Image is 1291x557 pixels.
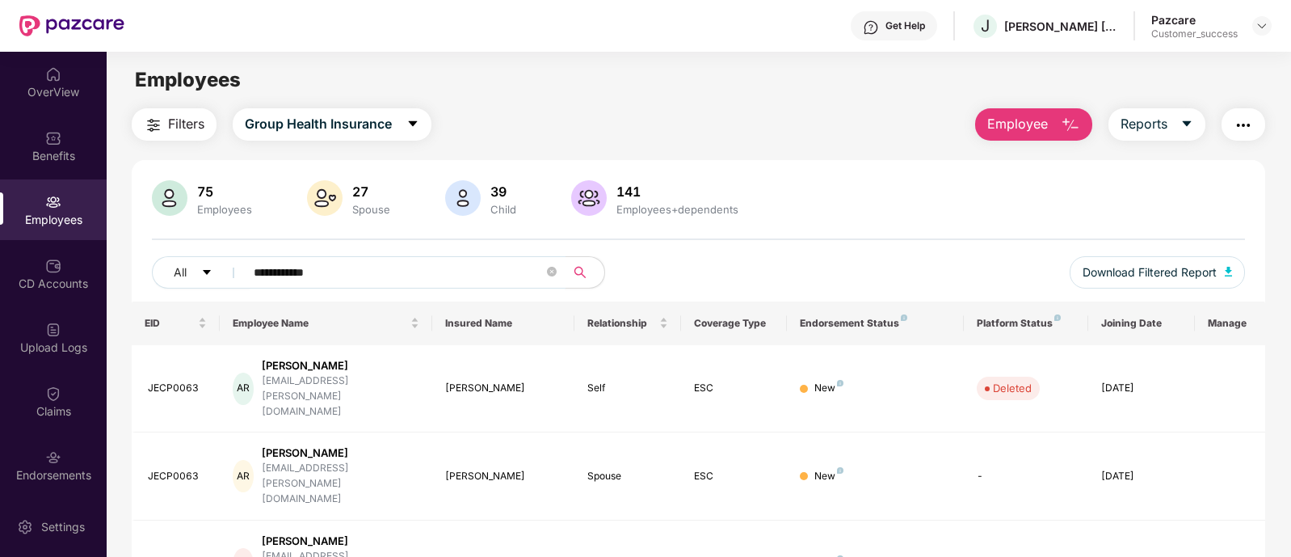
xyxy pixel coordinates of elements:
div: [PERSON_NAME] [PERSON_NAME] [1004,19,1117,34]
span: search [565,266,596,279]
div: Customer_success [1151,27,1238,40]
div: [DATE] [1101,469,1182,484]
div: Spouse [587,469,668,484]
img: svg+xml;base64,PHN2ZyBpZD0iVXBsb2FkX0xvZ3MiIGRhdGEtbmFtZT0iVXBsb2FkIExvZ3MiIHhtbG5zPSJodHRwOi8vd3... [45,322,61,338]
div: Settings [36,519,90,535]
div: New [814,469,843,484]
div: Pazcare [1151,12,1238,27]
button: Download Filtered Report [1070,256,1246,289]
button: Filters [132,108,217,141]
div: ESC [694,469,775,484]
div: [PERSON_NAME] [262,358,420,373]
img: svg+xml;base64,PHN2ZyBpZD0iRW1wbG95ZWVzIiB4bWxucz0iaHR0cDovL3d3dy53My5vcmcvMjAwMC9zdmciIHdpZHRoPS... [45,194,61,210]
button: Reportscaret-down [1108,108,1205,141]
div: Employees+dependents [613,203,742,216]
img: svg+xml;base64,PHN2ZyBpZD0iU2V0dGluZy0yMHgyMCIgeG1sbnM9Imh0dHA6Ly93d3cudzMub3JnLzIwMDAvc3ZnIiB3aW... [17,519,33,535]
img: svg+xml;base64,PHN2ZyB4bWxucz0iaHR0cDovL3d3dy53My5vcmcvMjAwMC9zdmciIHdpZHRoPSI4IiBoZWlnaHQ9IjgiIH... [837,467,843,474]
span: Employee [987,114,1048,134]
img: svg+xml;base64,PHN2ZyB4bWxucz0iaHR0cDovL3d3dy53My5vcmcvMjAwMC9zdmciIHdpZHRoPSI4IiBoZWlnaHQ9IjgiIH... [1054,314,1061,321]
span: All [174,264,187,281]
span: Reports [1121,114,1167,134]
img: svg+xml;base64,PHN2ZyBpZD0iSG9tZSIgeG1sbnM9Imh0dHA6Ly93d3cudzMub3JnLzIwMDAvc3ZnIiB3aWR0aD0iMjAiIG... [45,66,61,82]
button: Group Health Insurancecaret-down [233,108,431,141]
div: [EMAIL_ADDRESS][PERSON_NAME][DOMAIN_NAME] [262,373,420,420]
img: svg+xml;base64,PHN2ZyB4bWxucz0iaHR0cDovL3d3dy53My5vcmcvMjAwMC9zdmciIHdpZHRoPSIyNCIgaGVpZ2h0PSIyNC... [144,116,163,135]
div: Deleted [993,380,1032,396]
span: J [981,16,990,36]
span: caret-down [406,117,419,132]
img: svg+xml;base64,PHN2ZyB4bWxucz0iaHR0cDovL3d3dy53My5vcmcvMjAwMC9zdmciIHhtbG5zOnhsaW5rPSJodHRwOi8vd3... [571,180,607,216]
img: svg+xml;base64,PHN2ZyBpZD0iRW5kb3JzZW1lbnRzIiB4bWxucz0iaHR0cDovL3d3dy53My5vcmcvMjAwMC9zdmciIHdpZH... [45,449,61,466]
div: Spouse [349,203,393,216]
img: New Pazcare Logo [19,15,124,36]
button: Allcaret-down [152,256,250,289]
div: [EMAIL_ADDRESS][PERSON_NAME][DOMAIN_NAME] [262,461,420,507]
th: Coverage Type [681,302,788,345]
button: search [565,256,605,289]
div: Endorsement Status [800,317,951,330]
div: 39 [487,184,519,200]
th: Relationship [574,302,681,345]
img: svg+xml;base64,PHN2ZyBpZD0iRHJvcGRvd24tMzJ4MzIiIHhtbG5zPSJodHRwOi8vd3d3LnczLm9yZy8yMDAwL3N2ZyIgd2... [1255,19,1268,32]
span: Employee Name [233,317,407,330]
div: ESC [694,381,775,396]
div: New [814,381,843,396]
div: [DATE] [1101,381,1182,396]
div: Child [487,203,519,216]
div: Platform Status [977,317,1075,330]
img: svg+xml;base64,PHN2ZyBpZD0iQ2xhaW0iIHhtbG5zPSJodHRwOi8vd3d3LnczLm9yZy8yMDAwL3N2ZyIgd2lkdGg9IjIwIi... [45,386,61,402]
img: svg+xml;base64,PHN2ZyB4bWxucz0iaHR0cDovL3d3dy53My5vcmcvMjAwMC9zdmciIHhtbG5zOnhsaW5rPSJodHRwOi8vd3... [1061,116,1080,135]
div: 27 [349,184,393,200]
span: EID [145,317,196,330]
img: svg+xml;base64,PHN2ZyB4bWxucz0iaHR0cDovL3d3dy53My5vcmcvMjAwMC9zdmciIHhtbG5zOnhsaW5rPSJodHRwOi8vd3... [445,180,481,216]
div: [PERSON_NAME] [262,445,420,461]
span: Employees [135,68,241,91]
span: caret-down [201,267,212,280]
div: Employees [194,203,255,216]
div: 141 [613,184,742,200]
th: Manage [1195,302,1266,345]
img: svg+xml;base64,PHN2ZyB4bWxucz0iaHR0cDovL3d3dy53My5vcmcvMjAwMC9zdmciIHhtbG5zOnhsaW5rPSJodHRwOi8vd3... [152,180,187,216]
td: - [964,433,1088,521]
span: close-circle [547,265,557,281]
span: Group Health Insurance [245,114,392,134]
div: [PERSON_NAME] [262,534,420,549]
div: JECP0063 [148,469,208,484]
div: AR [233,460,254,492]
div: [PERSON_NAME] [445,381,561,396]
div: Get Help [885,19,925,32]
th: EID [132,302,221,345]
th: Joining Date [1088,302,1195,345]
img: svg+xml;base64,PHN2ZyB4bWxucz0iaHR0cDovL3d3dy53My5vcmcvMjAwMC9zdmciIHdpZHRoPSI4IiBoZWlnaHQ9IjgiIH... [837,380,843,386]
span: Relationship [587,317,656,330]
th: Employee Name [220,302,432,345]
img: svg+xml;base64,PHN2ZyB4bWxucz0iaHR0cDovL3d3dy53My5vcmcvMjAwMC9zdmciIHdpZHRoPSIyNCIgaGVpZ2h0PSIyNC... [1234,116,1253,135]
div: 75 [194,184,255,200]
img: svg+xml;base64,PHN2ZyBpZD0iSGVscC0zMngzMiIgeG1sbnM9Imh0dHA6Ly93d3cudzMub3JnLzIwMDAvc3ZnIiB3aWR0aD... [863,19,879,36]
button: Employee [975,108,1092,141]
img: svg+xml;base64,PHN2ZyBpZD0iQ0RfQWNjb3VudHMiIGRhdGEtbmFtZT0iQ0QgQWNjb3VudHMiIHhtbG5zPSJodHRwOi8vd3... [45,258,61,274]
div: [PERSON_NAME] [445,469,561,484]
img: svg+xml;base64,PHN2ZyB4bWxucz0iaHR0cDovL3d3dy53My5vcmcvMjAwMC9zdmciIHhtbG5zOnhsaW5rPSJodHRwOi8vd3... [1225,267,1233,276]
div: Self [587,381,668,396]
img: svg+xml;base64,PHN2ZyBpZD0iQmVuZWZpdHMiIHhtbG5zPSJodHRwOi8vd3d3LnczLm9yZy8yMDAwL3N2ZyIgd2lkdGg9Ij... [45,130,61,146]
div: AR [233,373,254,405]
th: Insured Name [432,302,574,345]
img: svg+xml;base64,PHN2ZyB4bWxucz0iaHR0cDovL3d3dy53My5vcmcvMjAwMC9zdmciIHdpZHRoPSI4IiBoZWlnaHQ9IjgiIH... [901,314,907,321]
span: Filters [168,114,204,134]
div: JECP0063 [148,381,208,396]
span: Download Filtered Report [1083,264,1217,281]
span: close-circle [547,267,557,276]
span: caret-down [1180,117,1193,132]
img: svg+xml;base64,PHN2ZyB4bWxucz0iaHR0cDovL3d3dy53My5vcmcvMjAwMC9zdmciIHhtbG5zOnhsaW5rPSJodHRwOi8vd3... [307,180,343,216]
